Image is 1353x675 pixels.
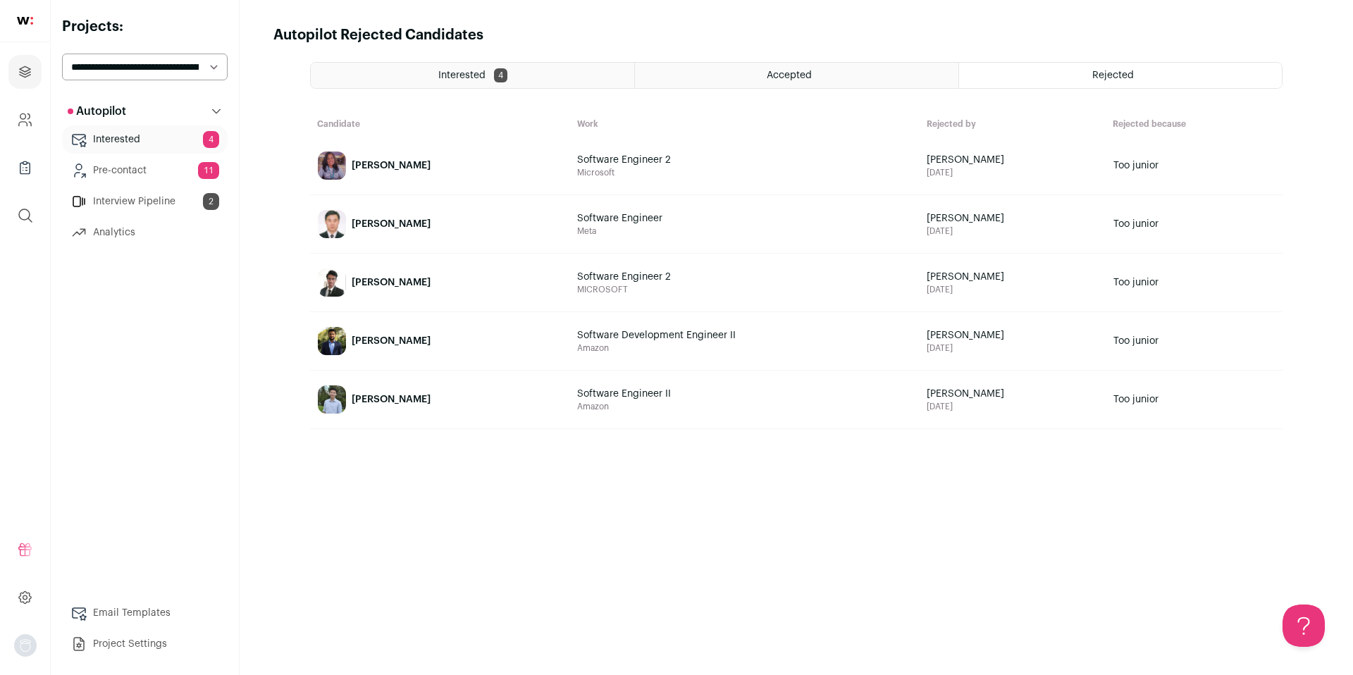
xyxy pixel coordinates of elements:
span: [PERSON_NAME] [927,328,1098,342]
img: 51cb9e7f36fbb7a5d61e261b00b522da85d651e538a658872cd28caa53f286ea.jpg [318,385,346,414]
span: Microsoft [577,167,913,178]
a: Too junior [1106,254,1282,311]
th: Rejected by [920,111,1105,137]
th: Candidate [310,111,570,137]
span: 11 [198,162,219,179]
span: Software Engineer II [577,387,746,401]
span: Meta [577,225,913,237]
span: Software Development Engineer II [577,328,746,342]
img: 8baa6f7920ef1e4b2e9150605d1725adf778480a7941fc8320718553a4017eb8 [318,151,346,180]
span: [DATE] [927,342,1098,354]
h1: Autopilot Rejected Candidates [273,25,483,45]
button: Autopilot [62,97,228,125]
a: Projects [8,55,42,89]
span: [DATE] [927,401,1098,412]
span: [PERSON_NAME] [927,211,1098,225]
span: [PERSON_NAME] [927,153,1098,167]
span: [DATE] [927,225,1098,237]
a: Analytics [62,218,228,247]
span: 4 [203,131,219,148]
span: [PERSON_NAME] [927,270,1098,284]
span: Amazon [577,401,913,412]
span: 4 [494,68,507,82]
span: [PERSON_NAME] [927,387,1098,401]
div: [PERSON_NAME] [352,159,431,173]
div: [PERSON_NAME] [352,392,431,407]
img: 75b551efd6ea0bce8b9b83746e36a8e7360f320ef94806472c07cb1817bb8340.jpg [318,268,346,297]
span: Software Engineer [577,211,746,225]
a: Too junior [1106,137,1282,194]
div: [PERSON_NAME] [352,275,431,290]
span: 2 [203,193,219,210]
span: [DATE] [927,284,1098,295]
a: Company and ATS Settings [8,103,42,137]
a: Company Lists [8,151,42,185]
a: Pre-contact11 [62,156,228,185]
th: Rejected because [1106,111,1283,137]
img: wellfound-shorthand-0d5821cbd27db2630d0214b213865d53afaa358527fdda9d0ea32b1df1b89c2c.svg [17,17,33,25]
span: MICROSOFT [577,284,913,295]
span: Interested [438,70,486,80]
div: [PERSON_NAME] [352,334,431,348]
img: 96f6512b0537380932af79abf1f8954c3742994532a7c67bac25c6974bb16df7.jpg [318,210,346,238]
span: [DATE] [927,167,1098,178]
span: Software Engineer 2 [577,270,746,284]
span: Rejected [1092,70,1134,80]
a: Interested 4 [311,63,634,88]
button: Open dropdown [14,634,37,657]
iframe: Help Scout Beacon - Open [1283,605,1325,647]
span: Amazon [577,342,913,354]
a: Email Templates [62,599,228,627]
a: [PERSON_NAME] [311,254,569,311]
span: Software Engineer 2 [577,153,746,167]
a: [PERSON_NAME] [311,371,569,428]
p: Autopilot [68,103,126,120]
a: Project Settings [62,630,228,658]
th: Work [570,111,920,137]
a: [PERSON_NAME] [311,313,569,369]
h2: Projects: [62,17,228,37]
a: Too junior [1106,371,1282,428]
div: [PERSON_NAME] [352,217,431,231]
a: Too junior [1106,196,1282,252]
a: Accepted [635,63,958,88]
a: [PERSON_NAME] [311,196,569,252]
a: [PERSON_NAME] [311,137,569,194]
span: Accepted [767,70,812,80]
a: Interested4 [62,125,228,154]
a: Interview Pipeline2 [62,187,228,216]
a: Too junior [1106,313,1282,369]
img: nopic.png [14,634,37,657]
img: 3c23ec05da3068225d3e92f0777d5c055f59c10ff04952a2d02a1b242a303008.jpg [318,327,346,355]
